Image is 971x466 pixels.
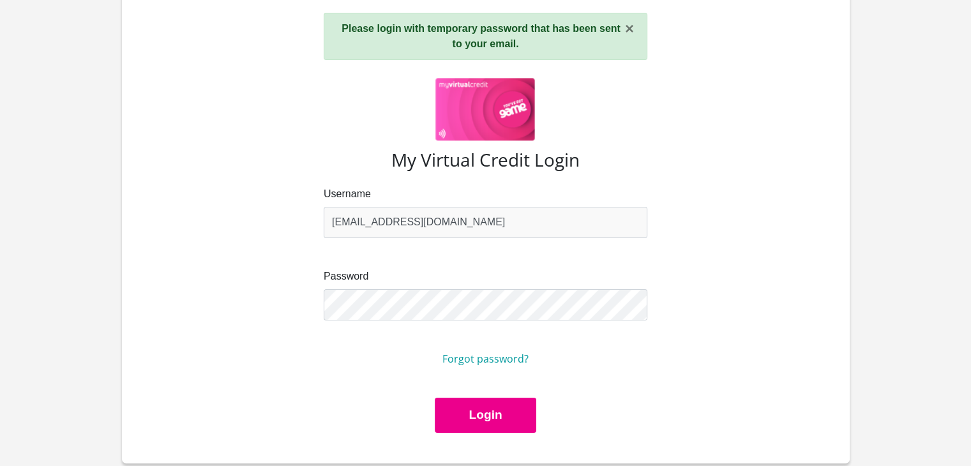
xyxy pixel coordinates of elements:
button: Login [435,398,536,433]
button: × [625,21,634,36]
strong: Please login with temporary password that has been sent to your email. [342,23,621,49]
h3: My Virtual Credit Login [153,149,819,171]
img: game logo [435,78,536,142]
a: Forgot password? [442,352,529,366]
input: Email [324,207,647,238]
label: Password [324,269,647,284]
label: Username [324,186,647,202]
